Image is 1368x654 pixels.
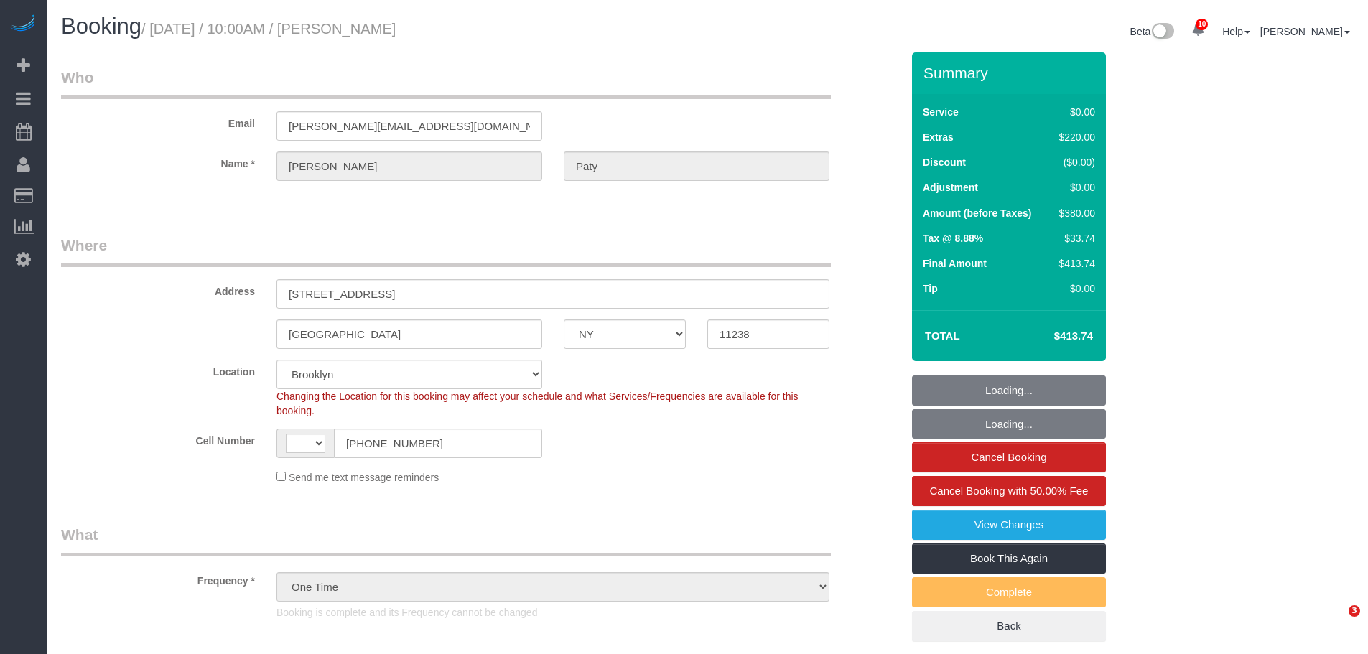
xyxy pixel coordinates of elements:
label: Tax @ 8.88% [923,231,983,246]
span: Changing the Location for this booking may affect your schedule and what Services/Frequencies are... [276,391,799,416]
a: View Changes [912,510,1106,540]
small: / [DATE] / 10:00AM / [PERSON_NAME] [141,21,396,37]
input: Cell Number [334,429,542,458]
span: Booking [61,14,141,39]
strong: Total [925,330,960,342]
a: Book This Again [912,543,1106,574]
a: [PERSON_NAME] [1260,26,1350,37]
iframe: Intercom live chat [1319,605,1354,640]
label: Adjustment [923,180,978,195]
a: Beta [1130,26,1175,37]
div: $413.74 [1053,256,1095,271]
label: Address [50,279,266,299]
span: 10 [1196,19,1208,30]
span: Cancel Booking with 50.00% Fee [930,485,1089,497]
div: $33.74 [1053,231,1095,246]
div: $380.00 [1053,206,1095,220]
div: $0.00 [1053,180,1095,195]
label: Final Amount [923,256,987,271]
input: Zip Code [707,319,829,349]
label: Extras [923,130,954,144]
h3: Summary [923,65,1099,81]
label: Tip [923,281,938,296]
label: Amount (before Taxes) [923,206,1031,220]
a: Cancel Booking with 50.00% Fee [912,476,1106,506]
a: Help [1222,26,1250,37]
a: Back [912,611,1106,641]
label: Email [50,111,266,131]
img: New interface [1150,23,1174,42]
legend: What [61,524,831,556]
div: $220.00 [1053,130,1095,144]
label: Frequency * [50,569,266,588]
span: Send me text message reminders [289,472,439,483]
legend: Where [61,235,831,267]
label: Discount [923,155,966,169]
input: City [276,319,542,349]
span: 3 [1349,605,1360,617]
label: Name * [50,151,266,171]
label: Location [50,360,266,379]
label: Service [923,105,959,119]
img: Automaid Logo [9,14,37,34]
div: $0.00 [1053,281,1095,296]
div: ($0.00) [1053,155,1095,169]
h4: $413.74 [1011,330,1093,342]
input: Email [276,111,542,141]
input: First Name [276,151,542,181]
input: Last Name [564,151,829,181]
label: Cell Number [50,429,266,448]
legend: Who [61,67,831,99]
a: Cancel Booking [912,442,1106,472]
p: Booking is complete and its Frequency cannot be changed [276,605,829,620]
div: $0.00 [1053,105,1095,119]
a: 10 [1184,14,1212,46]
